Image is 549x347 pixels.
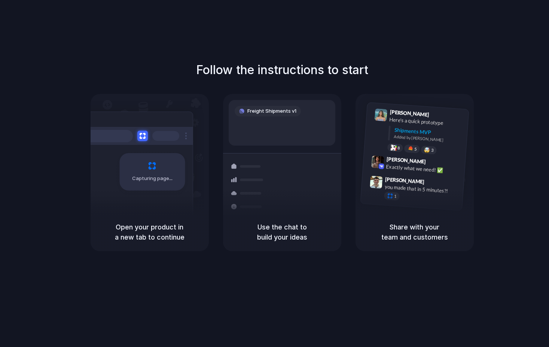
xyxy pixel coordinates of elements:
div: Exactly what we need! ✅ [386,163,461,176]
div: Added by [PERSON_NAME] [394,134,463,144]
span: 9:47 AM [427,179,442,188]
span: 8 [397,146,400,150]
h5: Open your product in a new tab to continue [100,222,200,242]
div: Here's a quick prototype [389,116,464,128]
span: 1 [394,194,396,198]
div: Shipments MVP [394,126,463,139]
div: 🤯 [424,147,430,153]
span: [PERSON_NAME] [390,108,429,119]
span: 9:41 AM [431,112,446,121]
span: 9:42 AM [428,158,443,167]
div: you made that in 5 minutes?! [384,183,459,195]
span: [PERSON_NAME] [385,175,424,186]
h1: Follow the instructions to start [196,61,368,79]
span: Freight Shipments v1 [247,107,296,115]
span: Capturing page [132,175,174,182]
span: 5 [414,147,417,151]
span: 3 [431,148,433,152]
span: [PERSON_NAME] [386,155,426,166]
h5: Share with your team and customers [365,222,465,242]
h5: Use the chat to build your ideas [232,222,332,242]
